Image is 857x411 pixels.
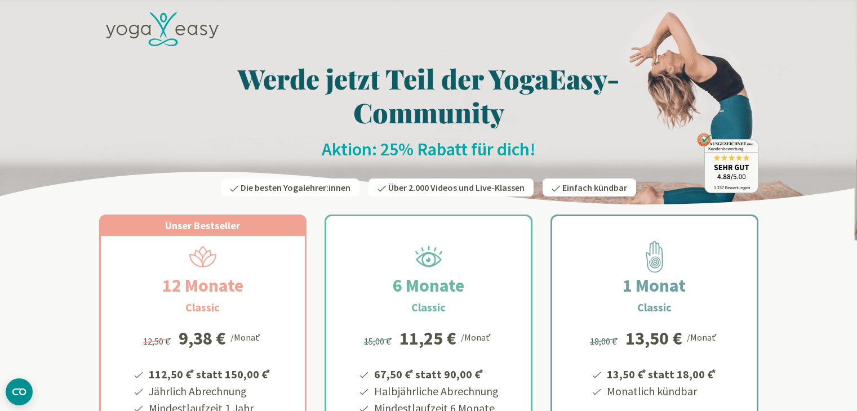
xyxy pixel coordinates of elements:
[399,329,456,347] div: 11,25 €
[179,329,226,347] div: 9,38 €
[590,336,620,347] span: 18,00 €
[366,272,491,299] h2: 6 Monate
[6,378,33,405] button: CMP-Widget öffnen
[388,182,525,193] span: Über 2.000 Videos und Live-Klassen
[230,329,263,344] div: /Monat
[697,133,758,193] img: ausgezeichnet_badge.png
[625,329,682,347] div: 13,50 €
[147,383,272,400] li: Jährlich Abrechnung
[99,138,758,160] h2: Aktion: 25% Rabatt für dich!
[185,299,220,316] h3: Classic
[411,299,446,316] h3: Classic
[241,182,350,193] span: Die besten Yogalehrer:innen
[461,329,493,344] div: /Monat
[372,364,499,383] li: 67,50 € statt 90,00 €
[147,364,272,383] li: 112,50 € statt 150,00 €
[372,383,499,400] li: Halbjährliche Abrechnung
[605,364,718,383] li: 13,50 € statt 18,00 €
[135,272,270,299] h2: 12 Monate
[562,182,627,193] span: Einfach kündbar
[605,383,718,400] li: Monatlich kündbar
[637,299,672,316] h3: Classic
[364,336,394,347] span: 15,00 €
[687,329,719,344] div: /Monat
[143,336,173,347] span: 12,50 €
[165,219,240,232] span: Unser Bestseller
[596,272,713,299] h2: 1 Monat
[99,61,758,129] h1: Werde jetzt Teil der YogaEasy-Community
